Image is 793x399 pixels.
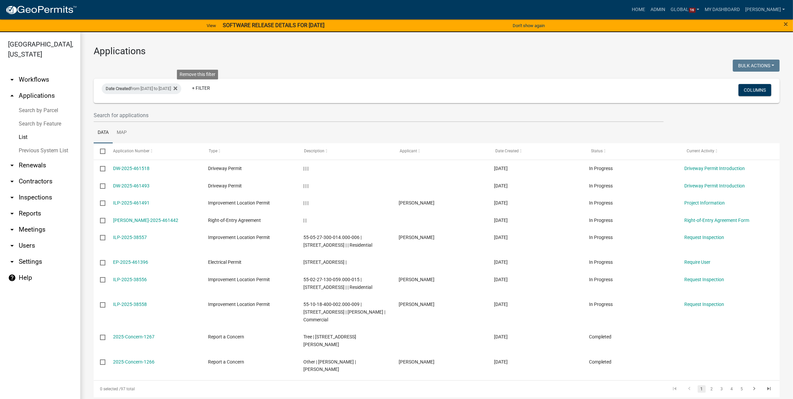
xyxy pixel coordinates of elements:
[687,149,715,153] span: Current Activity
[113,259,148,265] a: EP-2025-461396
[727,383,737,395] li: page 4
[303,334,356,347] span: Tree | 2001 E Mapleturn Road | Kent Garrison
[8,177,16,185] i: arrow_drop_down
[399,302,434,307] span: Lori Kelleher
[589,359,612,365] span: Completed
[684,218,749,223] a: Right-of-Entry Agreement Form
[629,3,648,16] a: Home
[494,259,508,265] span: 08/08/2025
[494,334,508,339] span: 08/08/2025
[100,387,121,391] span: 0 selected /
[208,277,270,282] span: Improvement Location Permit
[684,183,745,188] a: Driveway Permit Introduction
[177,70,218,79] div: Remove this filter
[8,193,16,202] i: arrow_drop_down
[684,166,745,171] a: Driveway Permit Introduction
[209,149,217,153] span: Type
[113,302,147,307] a: ILP-2025-38558
[702,3,742,16] a: My Dashboard
[589,259,613,265] span: In Progress
[733,60,780,72] button: Bulk Actions
[589,166,613,171] span: In Progress
[303,200,308,206] span: | | |
[94,122,113,144] a: Data
[223,22,324,28] strong: SOFTWARE RELEASE DETAILS FOR [DATE]
[494,235,508,240] span: 08/08/2025
[8,226,16,234] i: arrow_drop_down
[208,200,270,206] span: Improvement Location Permit
[708,385,716,393] a: 2
[589,277,613,282] span: In Progress
[106,86,130,91] span: Date Created
[763,385,775,393] a: go to last page
[684,302,724,307] a: Request Inspection
[298,143,393,159] datatable-header-cell: Description
[204,20,219,31] a: View
[8,274,16,282] i: help
[684,277,724,282] a: Request Inspection
[589,218,613,223] span: In Progress
[208,334,244,339] span: Report a Concern
[728,385,736,393] a: 4
[113,334,155,339] a: 2025-Concern-1267
[202,143,298,159] datatable-header-cell: Type
[8,76,16,84] i: arrow_drop_down
[697,383,707,395] li: page 1
[8,161,16,169] i: arrow_drop_down
[208,166,242,171] span: Driveway Permit
[303,166,308,171] span: | | |
[303,259,346,265] span: 583 N LETTERMAN RD |
[304,149,325,153] span: Description
[784,20,788,28] button: Close
[684,200,725,206] a: Project Information
[738,84,771,96] button: Columns
[399,235,434,240] span: Cindy Thrasher
[494,359,508,365] span: 08/08/2025
[208,359,244,365] span: Report a Concern
[494,183,508,188] span: 08/09/2025
[683,385,696,393] a: go to previous page
[589,302,613,307] span: In Progress
[784,19,788,29] span: ×
[748,385,761,393] a: go to next page
[589,235,613,240] span: In Progress
[113,359,155,365] a: 2025-Concern-1266
[591,149,603,153] span: Status
[8,210,16,218] i: arrow_drop_down
[113,122,131,144] a: Map
[717,383,727,395] li: page 3
[94,46,780,57] h3: Applications
[208,235,270,240] span: Improvement Location Permit
[494,277,508,282] span: 08/08/2025
[8,242,16,250] i: arrow_drop_down
[668,3,702,16] a: Global16
[208,183,242,188] span: Driveway Permit
[718,385,726,393] a: 3
[494,200,508,206] span: 08/09/2025
[494,218,508,223] span: 08/08/2025
[303,218,306,223] span: | |
[684,235,724,240] a: Request Inspection
[113,166,150,171] a: DW-2025-461518
[94,143,106,159] datatable-header-cell: Select
[707,383,717,395] li: page 2
[738,385,746,393] a: 5
[585,143,680,159] datatable-header-cell: Status
[113,235,147,240] a: ILP-2025-38557
[510,20,548,31] button: Don't show again
[698,385,706,393] a: 1
[8,92,16,100] i: arrow_drop_up
[113,149,150,153] span: Application Number
[303,183,308,188] span: | | |
[208,302,270,307] span: Improvement Location Permit
[113,200,150,206] a: ILP-2025-461491
[106,143,202,159] datatable-header-cell: Application Number
[400,149,417,153] span: Applicant
[113,277,147,282] a: ILP-2025-38556
[648,3,668,16] a: Admin
[94,108,664,122] input: Search for applications
[208,218,261,223] span: Right-of-Entry Agreement
[303,235,372,248] span: 55-05-27-300-014.000-006 | 7274 GOAT HOLLOW RD | | Residential
[187,82,215,94] a: + Filter
[496,149,519,153] span: Date Created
